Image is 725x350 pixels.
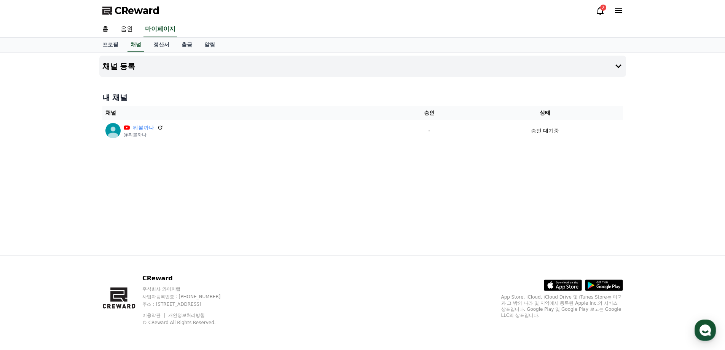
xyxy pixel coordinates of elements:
[102,5,159,17] a: CReward
[142,320,235,326] p: © CReward All Rights Reserved.
[168,313,205,318] a: 개인정보처리방침
[127,38,144,52] a: 채널
[115,5,159,17] span: CReward
[175,38,198,52] a: 출금
[142,286,235,292] p: 주식회사 와이피랩
[198,38,221,52] a: 알림
[501,294,623,318] p: App Store, iCloud, iCloud Drive 및 iTunes Store는 미국과 그 밖의 나라 및 지역에서 등록된 Apple Inc.의 서비스 상표입니다. Goo...
[105,123,121,138] img: 뭐볼까나
[142,294,235,300] p: 사업자등록번호 : [PHONE_NUMBER]
[142,274,235,283] p: CReward
[147,38,175,52] a: 정산서
[115,21,139,37] a: 음원
[596,6,605,15] a: 2
[99,56,626,77] button: 채널 등록
[600,5,606,11] div: 2
[102,106,392,120] th: 채널
[96,38,124,52] a: 프로필
[124,132,163,138] p: @뭐볼까나
[391,106,467,120] th: 승인
[98,241,146,261] a: 설정
[102,92,623,103] h4: 내 채널
[467,106,623,120] th: 상태
[2,241,50,261] a: 홈
[24,253,29,259] span: 홈
[394,127,464,135] p: -
[96,21,115,37] a: 홈
[143,21,177,37] a: 마이페이지
[142,313,166,318] a: 이용약관
[50,241,98,261] a: 대화
[142,301,235,307] p: 주소 : [STREET_ADDRESS]
[102,62,135,70] h4: 채널 등록
[531,127,559,135] p: 승인 대기중
[118,253,127,259] span: 설정
[133,124,154,132] a: 뭐볼까나
[70,253,79,259] span: 대화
